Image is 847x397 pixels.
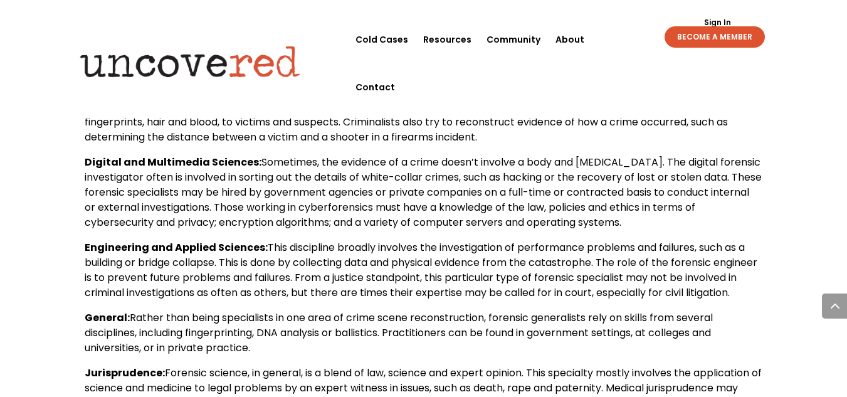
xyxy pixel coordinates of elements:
a: Cold Cases [355,16,408,63]
b: Engineering and Applied Sciences: [85,240,268,255]
a: Community [487,16,540,63]
a: Sign In [697,19,738,26]
b: Digital and Multimedia Sciences: [85,155,261,169]
b: Jurisprudence: [85,366,165,380]
b: General: [85,310,130,325]
a: Resources [423,16,471,63]
span: Rather than being specialists in one area of crime scene reconstruction, forensic generalists rel... [85,310,713,355]
span: Sometimes, the evidence of a crime doesn’t involve a body and [MEDICAL_DATA]. The digital forensi... [85,155,762,230]
a: Contact [355,63,395,111]
a: BECOME A MEMBER [665,26,765,48]
span: This discipline broadly involves the investigation of performance problems and failures, such as ... [85,240,757,300]
img: Uncovered logo [70,37,311,86]
a: About [555,16,584,63]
